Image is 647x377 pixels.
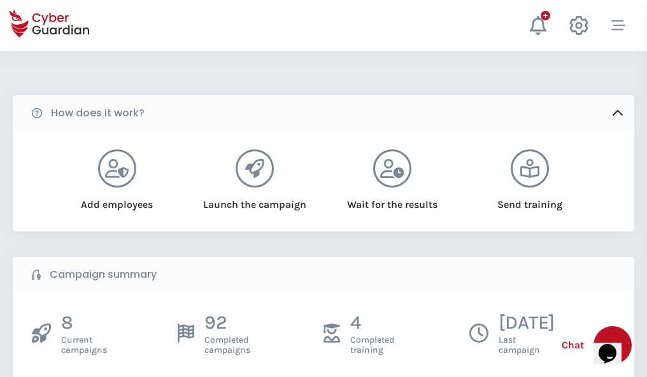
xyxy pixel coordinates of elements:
[499,335,555,355] span: Last campaign
[350,311,394,335] p: 4
[204,335,250,355] span: Completed campaigns
[541,11,550,20] div: +
[350,335,394,355] span: Completed training
[61,335,107,355] span: Current campaigns
[50,267,157,282] b: Campaign summary
[499,311,555,335] p: [DATE]
[202,188,307,212] div: Launch the campaign
[594,326,634,364] iframe: chat widget
[51,106,145,121] b: How does it work?
[340,188,445,212] div: Wait for the results
[61,311,107,335] p: 8
[478,188,583,212] div: Send training
[204,311,250,335] p: 92
[64,188,169,212] div: Add employees
[562,338,584,353] span: Chat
